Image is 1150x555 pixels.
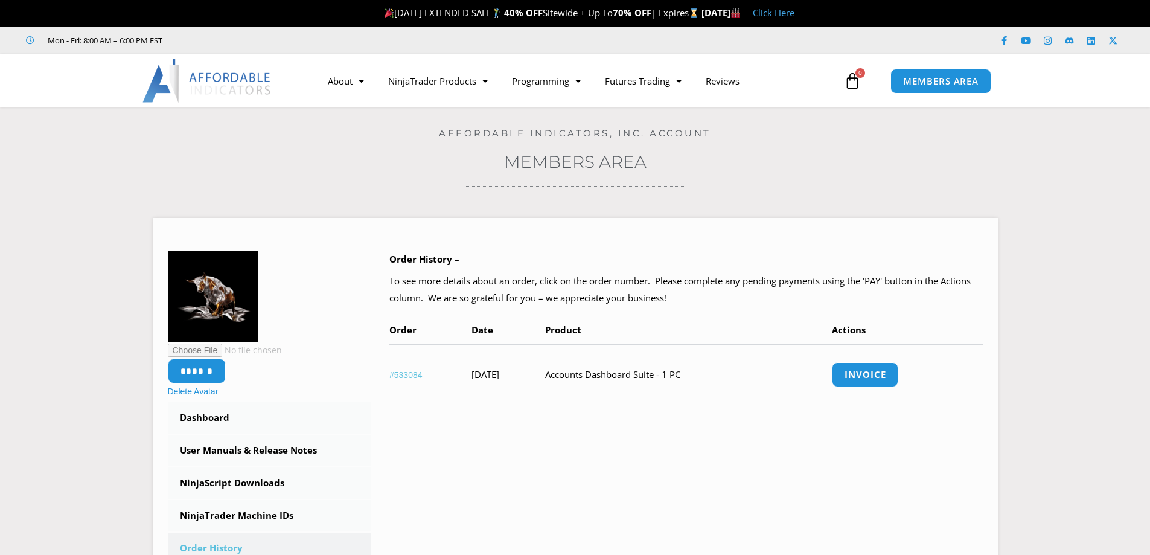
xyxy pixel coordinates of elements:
a: Programming [500,67,593,95]
a: Delete Avatar [168,387,219,396]
span: Product [545,324,581,336]
a: Members Area [504,152,647,172]
iframe: Customer reviews powered by Trustpilot [179,34,360,47]
a: Invoice order number 533084 [832,362,898,387]
img: ⌛ [689,8,698,18]
span: Mon - Fri: 8:00 AM – 6:00 PM EST [45,33,162,48]
a: NinjaScript Downloads [168,467,372,499]
a: User Manuals & Release Notes [168,435,372,466]
strong: 40% OFF [504,7,543,19]
td: Accounts Dashboard Suite - 1 PC [545,344,832,405]
span: MEMBERS AREA [903,77,979,86]
strong: [DATE] [701,7,741,19]
a: About [316,67,376,95]
a: Futures Trading [593,67,694,95]
span: Actions [832,324,866,336]
a: View order number 533084 [389,370,423,380]
img: 🎉 [385,8,394,18]
a: Affordable Indicators, Inc. Account [439,127,711,139]
span: [DATE] EXTENDED SALE Sitewide + Up To | Expires [382,7,701,19]
a: 0 [826,63,879,98]
a: NinjaTrader Machine IDs [168,500,372,531]
nav: Menu [316,67,841,95]
a: Dashboard [168,402,372,434]
a: MEMBERS AREA [890,69,991,94]
img: LogoAI | Affordable Indicators – NinjaTrader [142,59,272,103]
a: Reviews [694,67,752,95]
span: 0 [855,68,865,78]
a: Click Here [753,7,794,19]
img: Bull-150x150.png [168,251,258,342]
img: 🏌️‍♂️ [492,8,501,18]
span: Date [471,324,493,336]
a: NinjaTrader Products [376,67,500,95]
span: Order [389,324,417,336]
img: 🏭 [731,8,740,18]
b: Order History – [389,253,459,265]
strong: 70% OFF [613,7,651,19]
p: To see more details about an order, click on the order number. Please complete any pending paymen... [389,273,983,307]
time: [DATE] [471,368,499,380]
